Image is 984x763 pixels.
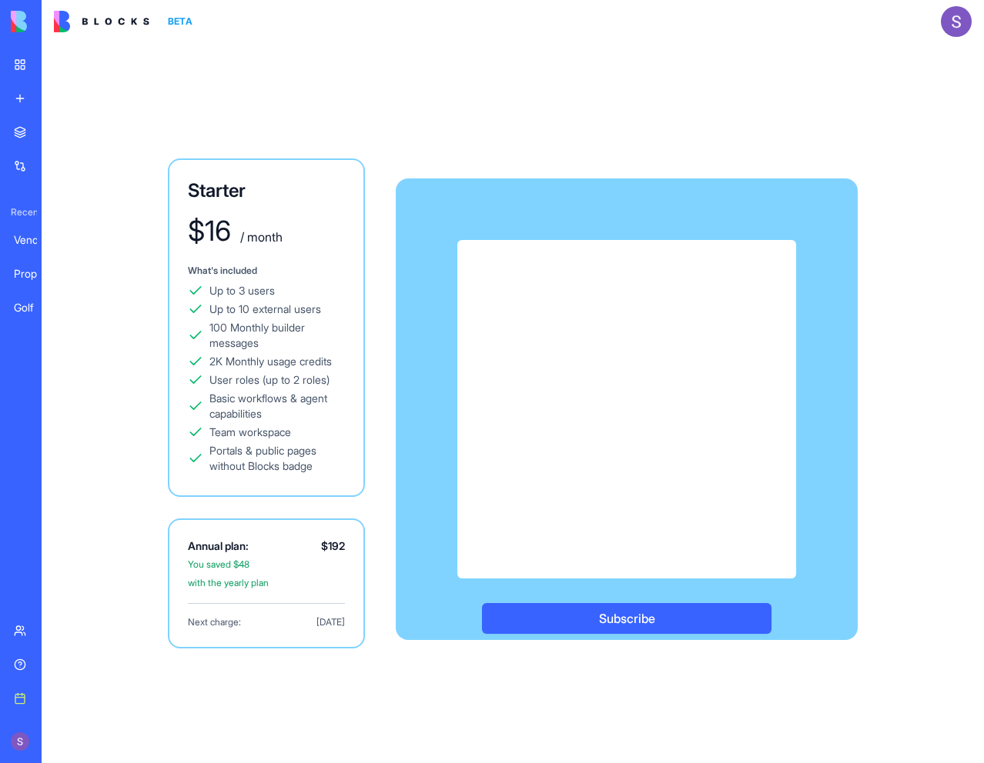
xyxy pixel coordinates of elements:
span: Annual plan: [188,538,249,554]
button: Subscribe [482,603,771,634]
span: Recent [5,206,37,218]
span: You saved $ 48 with the yearly plan [188,558,269,588]
img: ACg8ocIl0FDBqpcwUG5lqjWrYqkfhIlhXtJ8O7fhIgkmRaJ6g3JRDw=s96-c [11,732,29,751]
div: Starter [188,178,345,203]
img: ACg8ocIl0FDBqpcwUG5lqjWrYqkfhIlhXtJ8O7fhIgkmRaJ6g3JRDw=s96-c [941,6,972,37]
a: Property Task Manager [5,258,66,289]
img: logo [54,11,149,32]
a: Golf Practice Plan Generator [5,292,66,323]
div: Up to 10 external users [209,302,321,317]
div: What's included [188,265,345,277]
div: Team workspace [209,425,291,440]
img: logo [11,11,106,32]
div: BETA [162,11,199,32]
div: 100 Monthly builder messages [209,320,345,351]
div: User roles (up to 2 roles) [209,372,330,388]
div: Golf Practice Plan Generator [14,300,57,315]
div: Up to 3 users [209,283,275,298]
div: Portals & public pages without Blocks badge [209,443,345,474]
span: [DATE] [316,616,345,628]
a: Vendor Application Portal [5,225,66,255]
span: $ 192 [321,538,345,554]
span: Next charge: [188,616,241,628]
div: 2K Monthly usage credits [209,354,332,369]
div: Property Task Manager [14,266,57,282]
a: BETA [54,11,199,32]
div: $ 16 [188,215,231,246]
iframe: Secure payment input frame [479,262,775,581]
div: / month [237,228,283,246]
div: Vendor Application Portal [14,232,57,248]
div: Basic workflows & agent capabilities [209,391,345,421]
